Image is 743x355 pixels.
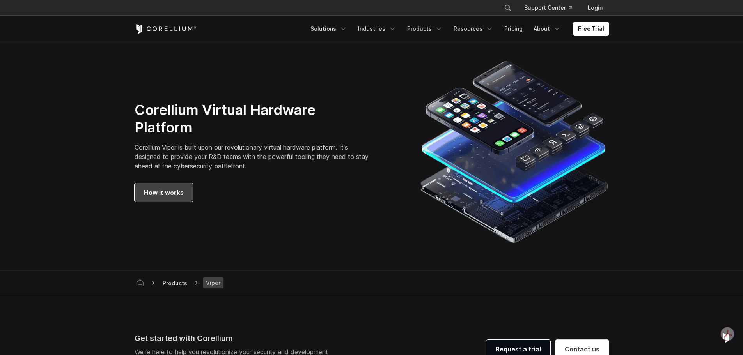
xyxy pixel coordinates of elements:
a: Pricing [500,22,527,36]
a: About [529,22,566,36]
span: How it works [144,188,184,197]
span: Products [160,278,190,288]
a: Products [403,22,447,36]
a: Corellium home [133,277,147,288]
span: Viper [203,277,223,288]
div: Navigation Menu [495,1,609,15]
a: Support Center [518,1,578,15]
div: Get started with Corellium [135,332,334,344]
a: Corellium Home [135,24,197,34]
a: Free Trial [573,22,609,36]
a: Industries [353,22,401,36]
a: How it works [135,183,193,202]
div: Open Intercom Messenger [716,329,735,347]
a: Login [582,1,609,15]
div: Navigation Menu [306,22,609,36]
h2: Corellium Virtual Hardware Platform [135,101,375,136]
a: Solutions [306,22,352,36]
a: Resources [449,22,498,36]
img: Corellium Virtual hardware platform for iOS and Android devices [420,58,608,246]
button: Search [501,1,515,15]
p: Corellium Viper is built upon our revolutionary virtual hardware platform. It's designed to provi... [135,143,375,171]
